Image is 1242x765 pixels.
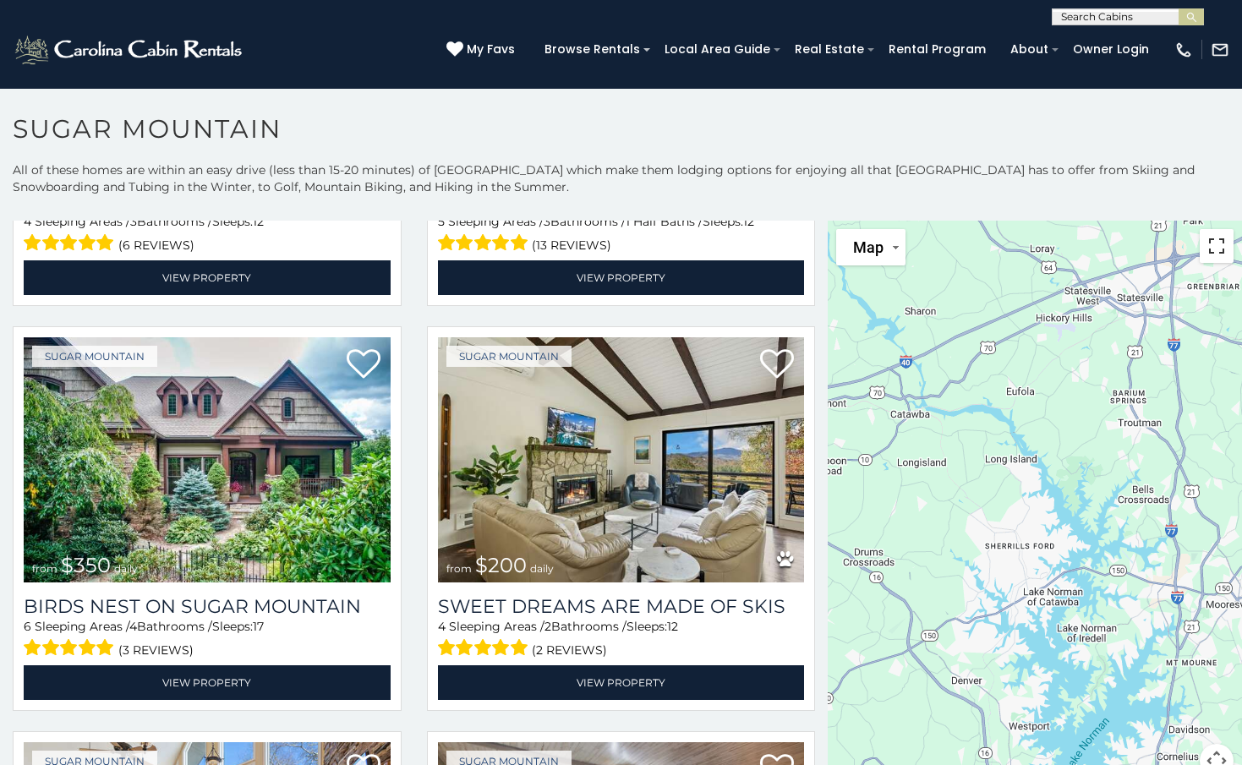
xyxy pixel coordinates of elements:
[853,238,884,256] span: Map
[61,553,111,577] span: $350
[438,618,805,661] div: Sleeping Areas / Bathrooms / Sleeps:
[880,36,994,63] a: Rental Program
[130,214,137,229] span: 3
[253,619,264,634] span: 17
[24,337,391,583] img: Birds Nest On Sugar Mountain
[438,213,805,256] div: Sleeping Areas / Bathrooms / Sleeps:
[1174,41,1193,59] img: phone-regular-white.png
[32,562,57,575] span: from
[743,214,754,229] span: 12
[24,618,391,661] div: Sleeping Areas / Bathrooms / Sleeps:
[836,229,906,265] button: Change map style
[253,214,264,229] span: 12
[114,562,138,575] span: daily
[24,337,391,583] a: Birds Nest On Sugar Mountain from $350 daily
[1002,36,1057,63] a: About
[532,234,611,256] span: (13 reviews)
[1211,41,1229,59] img: mail-regular-white.png
[446,562,472,575] span: from
[530,562,554,575] span: daily
[13,33,247,67] img: White-1-2.png
[118,234,194,256] span: (6 reviews)
[467,41,515,58] span: My Favs
[438,665,805,700] a: View Property
[24,665,391,700] a: View Property
[118,639,194,661] span: (3 reviews)
[24,213,391,256] div: Sleeping Areas / Bathrooms / Sleeps:
[626,214,703,229] span: 1 Half Baths /
[438,337,805,583] img: Sweet Dreams Are Made Of Skis
[438,260,805,295] a: View Property
[532,639,607,661] span: (2 reviews)
[446,346,572,367] a: Sugar Mountain
[1200,229,1234,263] button: Toggle fullscreen view
[786,36,873,63] a: Real Estate
[544,214,550,229] span: 3
[32,346,157,367] a: Sugar Mountain
[544,619,551,634] span: 2
[438,337,805,583] a: Sweet Dreams Are Made Of Skis from $200 daily
[656,36,779,63] a: Local Area Guide
[667,619,678,634] span: 12
[536,36,648,63] a: Browse Rentals
[129,619,137,634] span: 4
[475,553,527,577] span: $200
[446,41,519,59] a: My Favs
[1064,36,1157,63] a: Owner Login
[347,347,380,383] a: Add to favorites
[24,595,391,618] a: Birds Nest On Sugar Mountain
[438,214,445,229] span: 5
[438,595,805,618] a: Sweet Dreams Are Made Of Skis
[24,260,391,295] a: View Property
[24,214,31,229] span: 4
[438,619,446,634] span: 4
[24,619,31,634] span: 6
